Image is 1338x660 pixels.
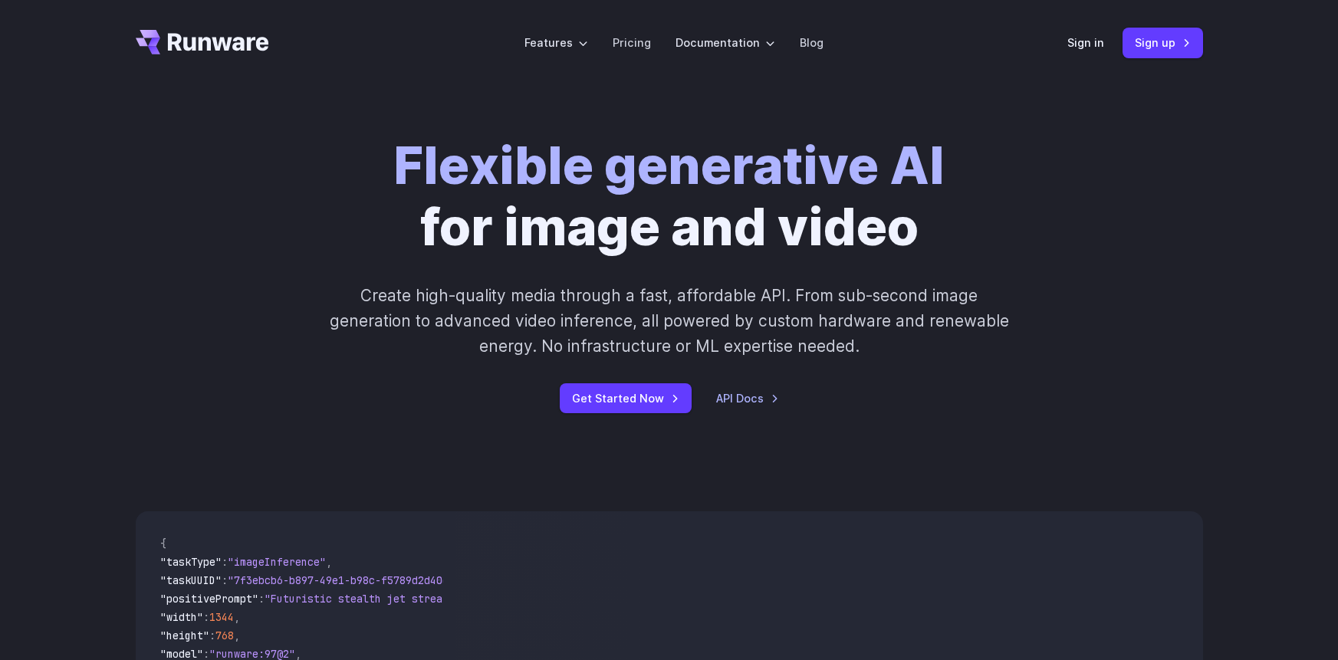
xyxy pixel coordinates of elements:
strong: Flexible generative AI [393,134,945,196]
span: : [203,610,209,624]
span: , [234,629,240,642]
span: : [209,629,215,642]
a: Blog [800,34,824,51]
span: , [326,555,332,569]
span: 768 [215,629,234,642]
p: Create high-quality media through a fast, affordable API. From sub-second image generation to adv... [327,283,1011,360]
label: Documentation [676,34,775,51]
span: "taskUUID" [160,573,222,587]
span: : [258,592,265,606]
span: "imageInference" [228,555,326,569]
span: 1344 [209,610,234,624]
a: Go to / [136,30,269,54]
span: "Futuristic stealth jet streaking through a neon-lit cityscape with glowing purple exhaust" [265,592,823,606]
label: Features [524,34,588,51]
span: : [222,573,228,587]
span: , [234,610,240,624]
a: API Docs [716,389,779,407]
span: "taskType" [160,555,222,569]
span: "positivePrompt" [160,592,258,606]
h1: for image and video [393,135,945,258]
a: Get Started Now [560,383,692,413]
span: : [222,555,228,569]
a: Sign in [1067,34,1104,51]
span: "7f3ebcb6-b897-49e1-b98c-f5789d2d40d7" [228,573,461,587]
span: { [160,537,166,550]
span: "width" [160,610,203,624]
a: Sign up [1123,28,1203,57]
span: "height" [160,629,209,642]
a: Pricing [613,34,651,51]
